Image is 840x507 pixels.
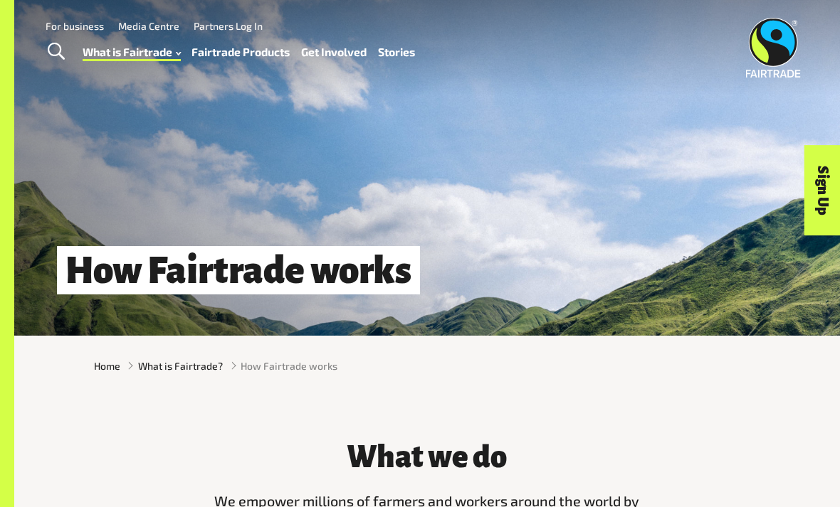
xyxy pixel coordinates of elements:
a: For business [46,20,104,32]
a: Partners Log In [194,20,263,32]
a: Get Involved [301,42,367,62]
a: What is Fairtrade [83,42,181,62]
img: Fairtrade Australia New Zealand logo [745,18,800,78]
h1: How Fairtrade works [57,246,420,294]
h3: What we do [208,441,646,474]
a: Media Centre [118,20,179,32]
a: Fairtrade Products [191,42,290,62]
a: Toggle Search [38,34,73,70]
a: Stories [378,42,415,62]
a: What is Fairtrade? [138,358,223,373]
a: Home [94,358,120,373]
span: How Fairtrade works [241,358,337,373]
